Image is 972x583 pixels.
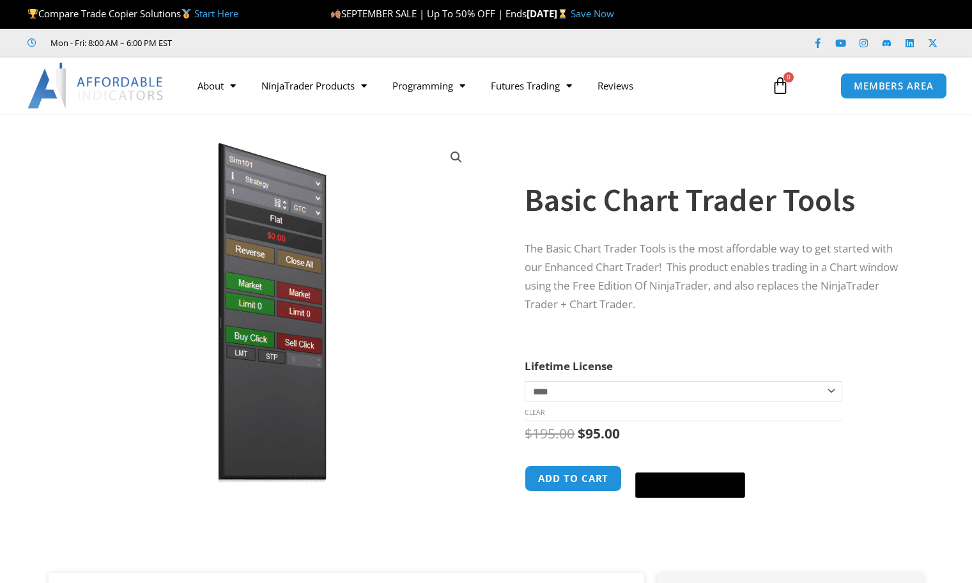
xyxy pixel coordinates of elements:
[27,63,165,109] img: LogoAI | Affordable Indicators – NinjaTrader
[194,7,238,20] a: Start Here
[249,71,380,100] a: NinjaTrader Products
[190,36,382,49] iframe: Customer reviews powered by Trustpilot
[185,71,249,100] a: About
[525,240,898,314] p: The Basic Chart Trader Tools is the most affordable way to get started with our Enhanced Chart Tr...
[854,81,934,91] span: MEMBERS AREA
[783,72,794,82] span: 0
[380,71,478,100] a: Programming
[181,9,191,19] img: 🥇
[525,359,613,373] label: Lifetime License
[47,35,172,51] span: Mon - Fri: 8:00 AM – 6:00 PM EST
[525,465,622,492] button: Add to cart
[66,136,477,490] img: BasicTools | Affordable Indicators – NinjaTrader
[28,9,38,19] img: 🏆
[752,67,808,104] a: 0
[445,146,468,169] a: View full-screen image gallery
[330,7,527,20] span: SEPTEMBER SALE | Up To 50% OFF | Ends
[558,9,567,19] img: ⌛
[527,7,571,20] strong: [DATE]
[840,73,947,99] a: MEMBERS AREA
[578,424,620,442] bdi: 95.00
[571,7,614,20] a: Save Now
[633,463,748,469] iframe: Secure express checkout frame
[478,71,585,100] a: Futures Trading
[27,7,238,20] span: Compare Trade Copier Solutions
[525,424,532,442] span: $
[578,424,585,442] span: $
[185,71,759,100] nav: Menu
[635,472,745,498] button: Buy with GPay
[331,9,341,19] img: 🍂
[585,71,646,100] a: Reviews
[525,178,898,222] h1: Basic Chart Trader Tools
[525,424,575,442] bdi: 195.00
[525,509,898,520] iframe: PayPal Message 1
[525,408,544,417] a: Clear options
